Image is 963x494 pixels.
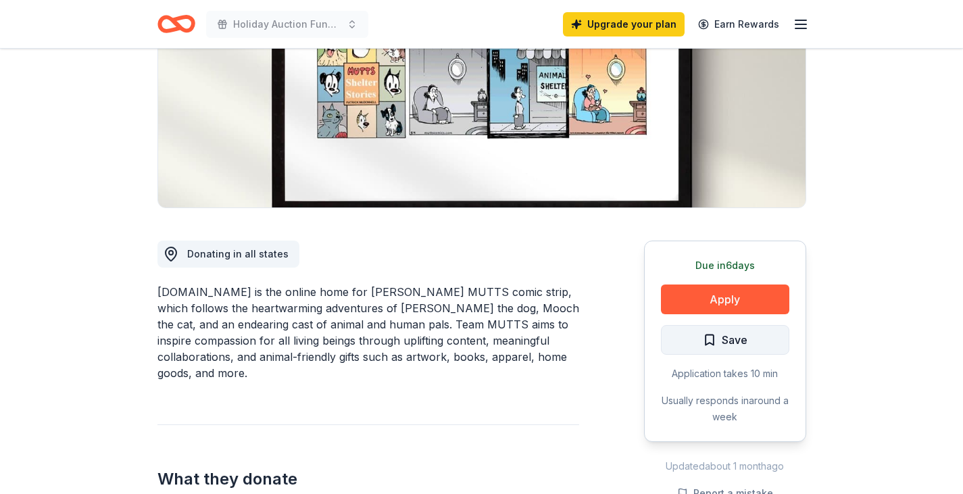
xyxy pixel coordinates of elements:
button: Save [661,325,789,355]
a: Upgrade your plan [563,12,685,36]
span: Save [722,331,747,349]
h2: What they donate [157,468,579,490]
div: [DOMAIN_NAME] is the online home for [PERSON_NAME] MUTTS comic strip, which follows the heartwarm... [157,284,579,381]
div: Updated about 1 month ago [644,458,806,474]
a: Home [157,8,195,40]
div: Usually responds in around a week [661,393,789,425]
a: Earn Rewards [690,12,787,36]
div: Due in 6 days [661,257,789,274]
span: Donating in all states [187,248,289,260]
span: Holiday Auction Fundraiser [233,16,341,32]
div: Application takes 10 min [661,366,789,382]
button: Holiday Auction Fundraiser [206,11,368,38]
button: Apply [661,285,789,314]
